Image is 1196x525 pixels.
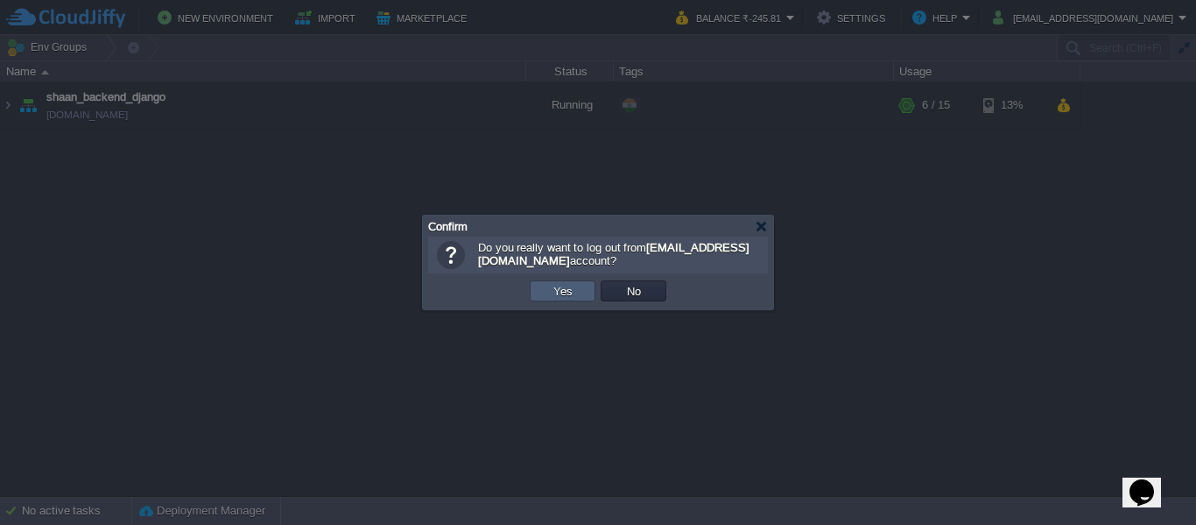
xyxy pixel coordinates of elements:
[478,241,749,267] span: Do you really want to log out from account?
[622,283,646,299] button: No
[478,241,749,267] b: [EMAIL_ADDRESS][DOMAIN_NAME]
[548,283,578,299] button: Yes
[428,220,468,233] span: Confirm
[1122,455,1178,507] iframe: chat widget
